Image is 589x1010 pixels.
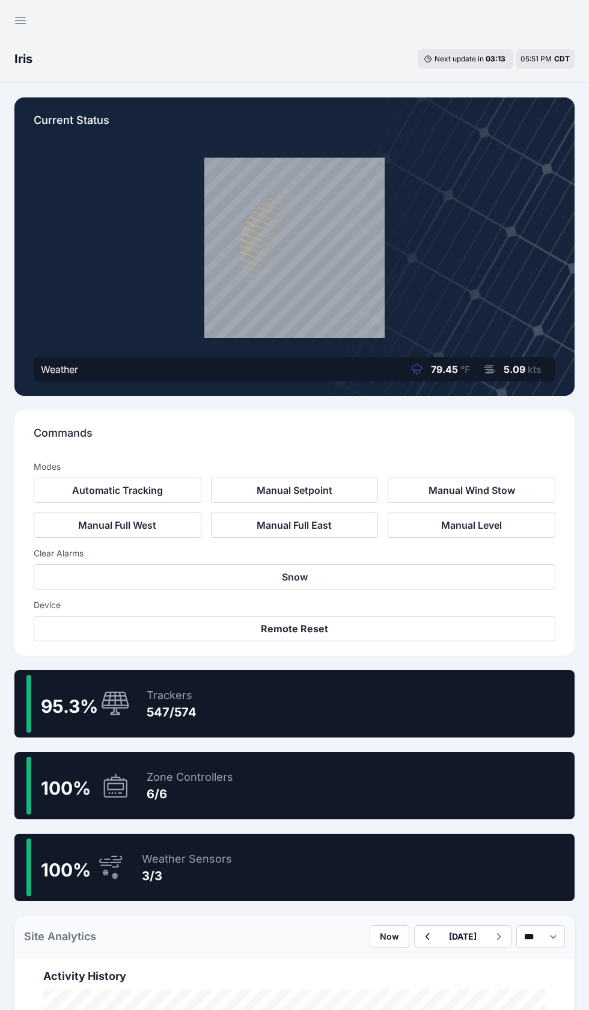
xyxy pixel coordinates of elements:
[460,363,470,375] span: °F
[14,834,575,901] a: 100%Weather Sensors3/3
[388,513,555,538] button: Manual Level
[24,928,96,945] h2: Site Analytics
[520,54,552,63] span: 05:51 PM
[435,54,484,63] span: Next update in
[14,43,32,75] nav: Breadcrumb
[211,478,379,503] button: Manual Setpoint
[34,564,555,590] button: Snow
[14,752,575,819] a: 100%Zone Controllers6/6
[34,461,61,473] h3: Modes
[34,599,555,611] h3: Device
[34,112,555,138] p: Current Status
[528,363,541,375] span: kts
[147,786,233,802] div: 6/6
[41,777,91,799] span: 100 %
[370,925,409,948] button: Now
[142,867,232,884] div: 3/3
[34,547,555,559] h3: Clear Alarms
[554,54,570,63] span: CDT
[142,851,232,867] div: Weather Sensors
[388,478,555,503] button: Manual Wind Stow
[34,616,555,641] button: Remote Reset
[431,363,458,375] span: 79.45
[147,687,197,704] div: Trackers
[43,968,546,985] h2: Activity History
[147,769,233,786] div: Zone Controllers
[486,54,507,64] div: 03 : 13
[34,425,555,451] p: Commands
[41,695,98,717] span: 95.3 %
[34,478,201,503] button: Automatic Tracking
[41,362,78,377] div: Weather
[504,363,525,375] span: 5.09
[211,513,379,538] button: Manual Full East
[14,51,32,67] h3: Iris
[147,704,197,721] div: 547/574
[41,859,91,881] span: 100 %
[439,926,486,947] button: [DATE]
[14,670,575,737] a: 95.3%Trackers547/574
[34,513,201,538] button: Manual Full West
